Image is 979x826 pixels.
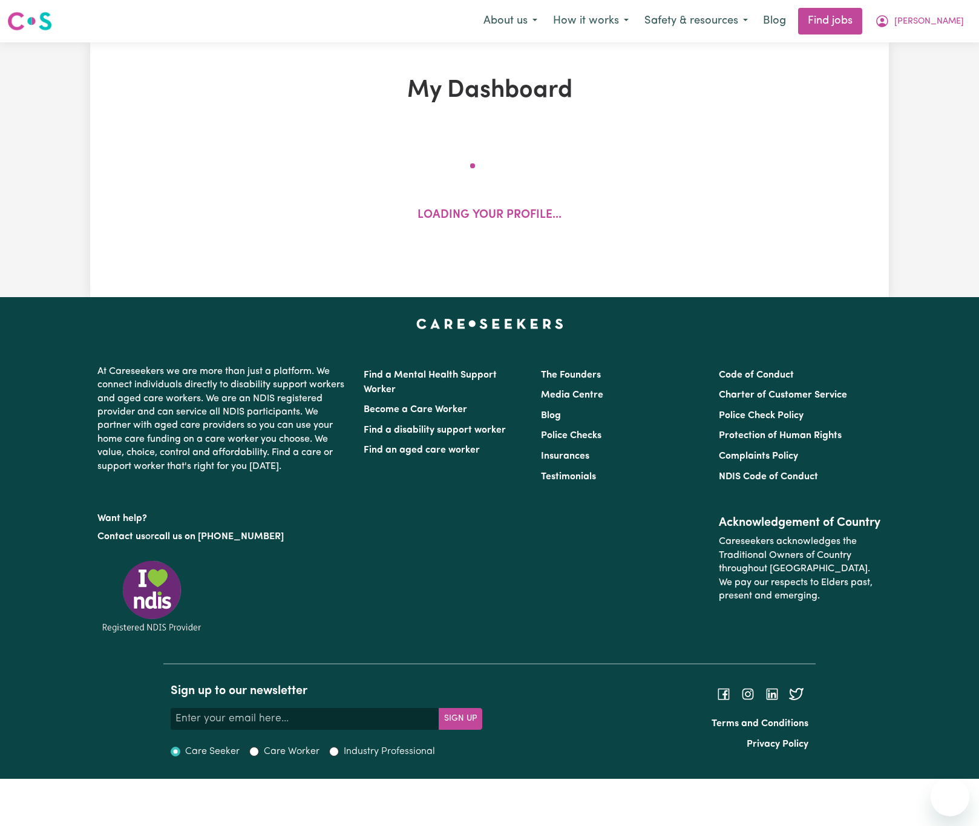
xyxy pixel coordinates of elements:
p: Careseekers acknowledges the Traditional Owners of Country throughout [GEOGRAPHIC_DATA]. We pay o... [719,530,882,608]
a: Complaints Policy [719,451,798,461]
button: About us [476,8,545,34]
a: Blog [756,8,793,34]
button: My Account [867,8,972,34]
a: Charter of Customer Service [719,390,847,400]
a: The Founders [541,370,601,380]
a: Code of Conduct [719,370,794,380]
p: or [97,525,349,548]
a: Find a disability support worker [364,425,506,435]
a: Follow Careseekers on LinkedIn [765,689,779,699]
a: Careseekers logo [7,7,52,35]
a: Become a Care Worker [364,405,467,415]
span: [PERSON_NAME] [894,15,964,28]
label: Care Seeker [185,744,240,759]
p: At Careseekers we are more than just a platform. We connect individuals directly to disability su... [97,360,349,478]
a: Careseekers home page [416,319,563,329]
a: Find an aged care worker [364,445,480,455]
a: Police Check Policy [719,411,804,421]
a: Find jobs [798,8,862,34]
a: Media Centre [541,390,603,400]
button: Safety & resources [637,8,756,34]
label: Care Worker [264,744,319,759]
h1: My Dashboard [231,76,748,105]
p: Want help? [97,507,349,525]
a: call us on [PHONE_NUMBER] [154,532,284,542]
h2: Acknowledgement of Country [719,516,882,530]
a: NDIS Code of Conduct [719,472,818,482]
a: Blog [541,411,561,421]
a: Protection of Human Rights [719,431,842,441]
a: Follow Careseekers on Twitter [789,689,804,699]
label: Industry Professional [344,744,435,759]
h2: Sign up to our newsletter [171,684,482,698]
a: Insurances [541,451,589,461]
img: Careseekers logo [7,10,52,32]
p: Loading your profile... [417,207,562,225]
button: Subscribe [439,708,482,730]
a: Follow Careseekers on Facebook [716,689,731,699]
button: How it works [545,8,637,34]
a: Privacy Policy [747,739,808,749]
a: Testimonials [541,472,596,482]
a: Follow Careseekers on Instagram [741,689,755,699]
a: Terms and Conditions [712,719,808,729]
a: Contact us [97,532,145,542]
img: Registered NDIS provider [97,559,206,634]
a: Find a Mental Health Support Worker [364,370,497,395]
iframe: Button to launch messaging window [931,778,969,816]
input: Enter your email here... [171,708,439,730]
a: Police Checks [541,431,601,441]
